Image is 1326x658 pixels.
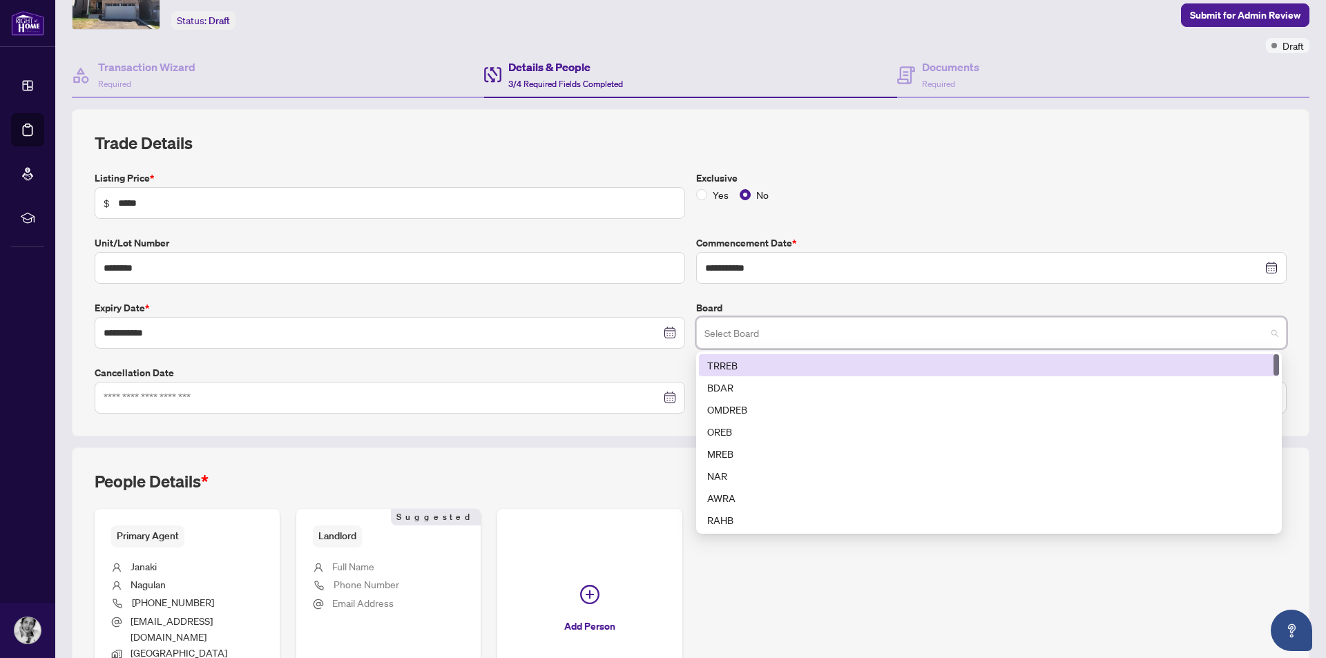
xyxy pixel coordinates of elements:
div: RAHB [699,509,1279,531]
label: Expiry Date [95,300,685,316]
label: Unit/Lot Number [95,235,685,251]
div: MREB [699,443,1279,465]
span: Yes [707,187,734,202]
div: AWRA [699,487,1279,509]
div: TRREB [699,354,1279,376]
span: Suggested [391,509,481,525]
div: NAR [699,465,1279,487]
span: Required [922,79,955,89]
span: Full Name [332,560,374,572]
h4: Documents [922,59,979,75]
button: Submit for Admin Review [1181,3,1309,27]
span: plus-circle [580,585,599,604]
span: $ [104,195,110,211]
div: Status: [171,11,236,30]
div: MREB [707,446,1271,461]
div: OREB [707,424,1271,439]
div: TRREB [707,358,1271,373]
span: [PHONE_NUMBER] [132,596,214,608]
span: 3/4 Required Fields Completed [508,79,623,89]
h2: Trade Details [95,132,1287,154]
div: BDAR [699,376,1279,398]
div: BDAR [707,380,1271,395]
span: Nagulan [131,578,166,590]
label: Commencement Date [696,235,1287,251]
span: Add Person [564,615,615,637]
span: Draft [209,14,230,27]
div: AWRA [707,490,1271,505]
div: RAHB [707,512,1271,528]
div: OMDREB [707,402,1271,417]
span: Draft [1282,38,1304,53]
div: NAR [707,468,1271,483]
span: [EMAIL_ADDRESS][DOMAIN_NAME] [131,615,213,643]
img: logo [11,10,44,36]
label: Board [696,300,1287,316]
span: No [751,187,774,202]
span: Landlord [313,525,362,547]
div: OMDREB [699,398,1279,420]
label: Exclusive [696,171,1287,186]
span: Submit for Admin Review [1190,4,1300,26]
h2: People Details [95,470,209,492]
h4: Details & People [508,59,623,75]
span: Phone Number [334,578,399,590]
span: Email Address [332,597,394,609]
label: Listing Price [95,171,685,186]
button: Open asap [1271,610,1312,651]
span: Required [98,79,131,89]
h4: Transaction Wizard [98,59,195,75]
div: OREB [699,420,1279,443]
span: Primary Agent [111,525,184,547]
label: Cancellation Date [95,365,685,380]
img: Profile Icon [15,617,41,644]
span: Janaki [131,560,157,572]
